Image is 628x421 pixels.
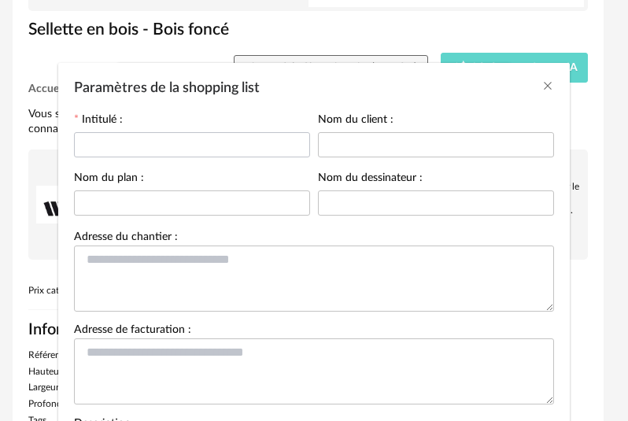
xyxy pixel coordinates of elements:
span: Paramètres de la shopping list [74,81,260,95]
label: Intitulé : [74,114,123,128]
label: Nom du client : [318,114,393,128]
label: Nom du plan : [74,172,144,186]
button: Close [541,79,554,95]
label: Nom du dessinateur : [318,172,423,186]
label: Adresse de facturation : [74,324,191,338]
label: Adresse du chantier : [74,231,178,246]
